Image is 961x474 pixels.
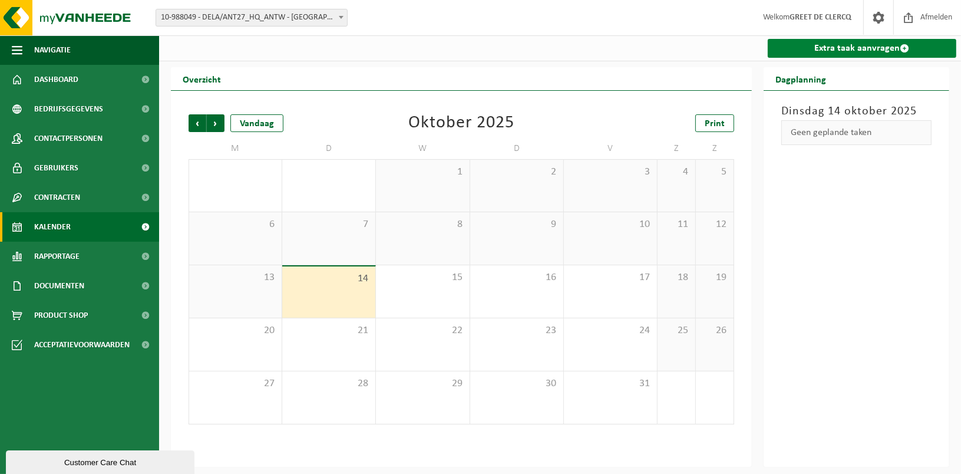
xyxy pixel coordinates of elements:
span: 10 [570,218,651,231]
span: 30 [476,377,557,390]
div: Oktober 2025 [408,114,514,132]
span: 18 [663,271,689,284]
td: Z [658,138,696,159]
span: Documenten [34,271,84,301]
td: W [376,138,470,159]
h2: Overzicht [171,67,233,90]
span: 14 [288,272,369,285]
span: 4 [663,166,689,179]
span: 7 [288,218,369,231]
span: 26 [702,324,728,337]
div: Geen geplande taken [781,120,932,145]
span: Kalender [34,212,71,242]
span: 27 [195,377,276,390]
span: 20 [195,324,276,337]
span: Acceptatievoorwaarden [34,330,130,360]
span: Contracten [34,183,80,212]
td: D [282,138,376,159]
span: 19 [702,271,728,284]
a: Print [695,114,734,132]
span: 6 [195,218,276,231]
span: Contactpersonen [34,124,103,153]
td: D [470,138,564,159]
a: Extra taak aanvragen [768,39,956,58]
span: 8 [382,218,463,231]
td: V [564,138,658,159]
span: Product Shop [34,301,88,330]
span: 11 [663,218,689,231]
span: 24 [570,324,651,337]
span: 13 [195,271,276,284]
span: 31 [570,377,651,390]
span: 17 [570,271,651,284]
span: 23 [476,324,557,337]
span: 5 [702,166,728,179]
h3: Dinsdag 14 oktober 2025 [781,103,932,120]
span: 9 [476,218,557,231]
span: 21 [288,324,369,337]
span: Volgende [207,114,224,132]
span: Rapportage [34,242,80,271]
h2: Dagplanning [764,67,838,90]
iframe: chat widget [6,448,197,474]
span: Navigatie [34,35,71,65]
strong: GREET DE CLERCQ [790,13,851,22]
span: 3 [570,166,651,179]
span: 12 [702,218,728,231]
span: 25 [663,324,689,337]
td: Z [696,138,734,159]
span: Bedrijfsgegevens [34,94,103,124]
span: Dashboard [34,65,78,94]
span: Print [705,119,725,129]
span: 10-988049 - DELA/ANT27_HQ_ANTW - ANTWERPEN [156,9,348,27]
span: 10-988049 - DELA/ANT27_HQ_ANTW - ANTWERPEN [156,9,347,26]
span: 22 [382,324,463,337]
span: 15 [382,271,463,284]
td: M [189,138,282,159]
span: 29 [382,377,463,390]
span: 28 [288,377,369,390]
div: Vandaag [230,114,283,132]
span: 16 [476,271,557,284]
span: Gebruikers [34,153,78,183]
span: Vorige [189,114,206,132]
span: 2 [476,166,557,179]
span: 1 [382,166,463,179]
